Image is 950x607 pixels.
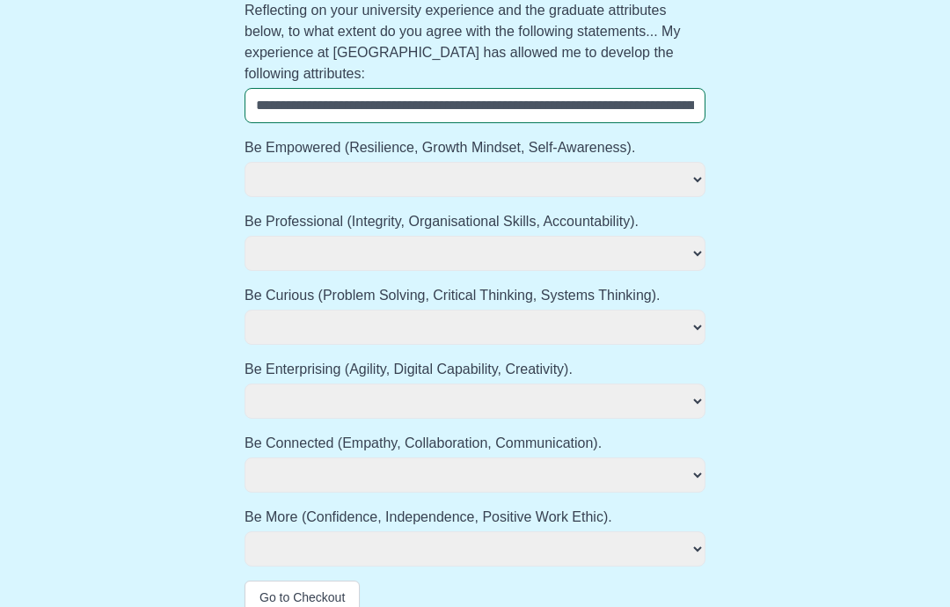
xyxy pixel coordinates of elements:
label: Be Connected (Empathy, Collaboration, Communication). [245,433,705,454]
label: Be More (Confidence, Independence, Positive Work Ethic). [245,507,705,528]
label: Be Enterprising (Agility, Digital Capability, Creativity). [245,359,705,380]
label: Be Professional (Integrity, Organisational Skills, Accountability). [245,211,705,232]
label: Be Curious (Problem Solving, Critical Thinking, Systems Thinking). [245,285,705,306]
label: Be Empowered (Resilience, Growth Mindset, Self-Awareness). [245,137,705,158]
